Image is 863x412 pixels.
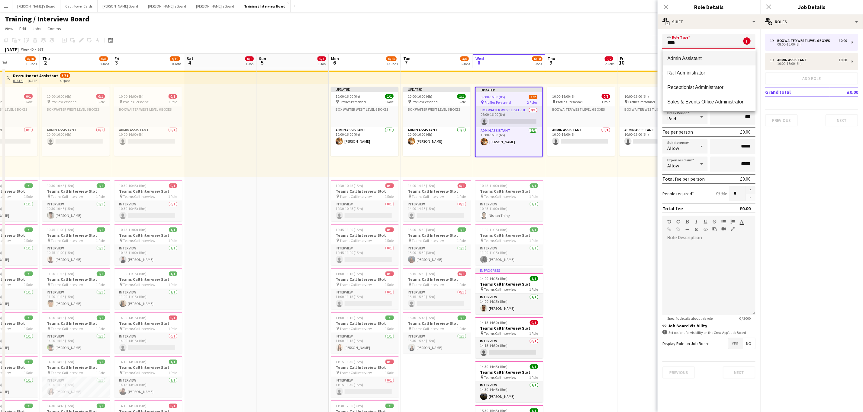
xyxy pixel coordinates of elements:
span: 1/1 [169,227,177,232]
h3: Teams Call Interview Slot [475,325,543,331]
span: 1/2 [529,95,537,99]
app-card-role: Interview1/114:00-14:15 (15m)[PERSON_NAME] [42,333,110,353]
span: Teams Call Interview [484,238,517,243]
app-job-card: Updated10:00-16:00 (6h)1/1 Profiles Personnel1 RoleBox Waiter WEST LEVEL 6 BOXESAdmin Assistant1/... [403,87,471,156]
span: 0/1 [458,183,466,188]
span: Profiles Personnel [556,100,583,104]
span: 14:15-14:30 (15m) [119,360,147,364]
span: Teams Call Interview [123,326,156,331]
span: 1 Role [169,282,177,287]
span: 1 Role [457,326,466,331]
app-card-role: Interview0/110:30-10:45 (15m) [114,201,182,221]
span: Teams Call Interview [123,370,156,375]
button: Paste as plain text [713,227,717,231]
app-card-role: Interview0/115:15-15:30 (15m) [403,289,471,309]
app-card-role: Interview0/114:00-14:15 (15m) [114,333,182,353]
div: 10:45-11:00 (15m)0/1Teams Call Interview Slot Teams Call Interview1 RoleInterview0/110:45-11:00 (... [331,224,399,265]
app-card-role: Admin Assistant1/110:00-16:00 (6h)[PERSON_NAME] [403,127,471,156]
app-card-role: Interview1/110:45-11:00 (15m)[PERSON_NAME] [114,245,182,265]
h3: Teams Call Interview Slot [114,365,182,370]
span: 11:00-11:15 (15m) [480,227,508,232]
span: 0/1 [602,94,610,99]
div: 10:30-10:45 (15m)0/1Teams Call Interview Slot Teams Call Interview1 RoleInterview0/110:30-10:45 (... [114,180,182,221]
app-job-card: 14:00-14:15 (15m)0/1Teams Call Interview Slot Teams Call Interview1 RoleInterview0/114:00-14:15 (... [114,312,182,353]
app-job-card: 11:00-11:15 (15m)1/1Teams Call Interview Slot Teams Call Interview1 RoleInterview1/111:00-11:15 (... [42,268,110,309]
span: 1/1 [97,315,105,320]
h3: Teams Call Interview Slot [42,321,110,326]
span: 1/1 [530,227,538,232]
span: 14:00-14:15 (15m) [47,315,75,320]
span: 0/1 [385,271,394,276]
app-card-role: Interview0/114:15-14:30 (15m) [475,338,543,358]
button: Redo [676,219,681,224]
button: [PERSON_NAME]'s Board [191,0,239,12]
span: 1 Role [168,100,177,104]
app-card-role: Interview1/111:00-11:15 (15m)[PERSON_NAME] [42,289,110,309]
app-card-role: Interview0/114:00-14:15 (15m) [403,201,471,221]
button: HTML Code [704,227,708,232]
h3: Teams Call Interview Slot [331,277,399,282]
button: Cauliflower Cards [60,0,98,12]
span: 14:00-14:15 (15m) [480,276,508,281]
button: Underline [704,219,708,224]
span: 1/1 [97,271,105,276]
button: Increase [746,186,755,194]
app-job-card: 15:30-15:45 (15m)1/1Teams Call Interview Slot Teams Call Interview1 RoleInterview1/115:30-15:45 (... [403,312,471,353]
app-card-role: Admin Assistant1/110:00-16:00 (6h)[PERSON_NAME] [476,127,542,157]
app-job-card: 10:30-10:45 (15m)1/1Teams Call Interview Slot Teams Call Interview1 RoleInterview1/110:30-10:45 (... [42,180,110,221]
app-job-card: 11:00-11:15 (15m)1/1Teams Call Interview Slot Teams Call Interview1 RoleInterview1/111:00-11:15 (... [114,268,182,309]
h3: Teams Call Interview Slot [114,233,182,238]
app-job-card: 15:15-15:30 (15m)0/1Teams Call Interview Slot Teams Call Interview1 RoleInterview0/115:15-15:30 (... [403,268,471,309]
app-card-role-placeholder: Box Waiter WEST LEVEL 6 BOXES [114,106,182,127]
span: 11:00-11:15 (15m) [47,271,75,276]
span: 1/1 [97,227,105,232]
span: 1 Role [24,100,33,104]
span: 0/1 [385,183,394,188]
span: 1/1 [24,227,33,232]
span: 10:00-16:00 (6h) [47,94,71,99]
span: Teams Call Interview [51,194,83,199]
span: 11:00-11:15 (15m) [336,271,363,276]
span: 1/1 [24,183,33,188]
span: Rail Administrator [668,70,751,76]
span: Teams Call Interview [123,194,156,199]
span: 10:00-16:00 (6h) [624,94,649,99]
span: 1 Role [96,100,105,104]
button: Text Color [740,219,744,224]
app-card-role: Interview1/115:00-15:30 (30m)[PERSON_NAME] [403,245,471,265]
app-card-role: Interview0/111:00-11:15 (15m) [331,289,399,309]
h3: Teams Call Interview Slot [475,281,543,287]
span: Teams Call Interview [123,238,156,243]
span: 1 Role [457,194,466,199]
span: 1 Role [385,194,394,199]
span: 1 Role [530,194,538,199]
h3: Teams Call Interview Slot [403,321,471,326]
app-card-role-placeholder: Box Waiter WEST LEVEL 6 BOXES [547,106,615,127]
span: 1 Role [169,238,177,243]
app-card-role: Admin Assistant0/110:00-16:00 (6h) [620,127,687,156]
div: 15:00-15:30 (30m)1/1Teams Call Interview Slot Teams Call Interview1 RoleInterview1/115:00-15:30 (... [403,224,471,265]
div: 10:00-16:00 (6h)0/1 Profiles Personnel1 RoleBox Waiter WEST LEVEL 6 BOXESAdmin Assistant0/110:00-... [547,87,615,156]
span: 1/1 [169,271,177,276]
app-card-role-placeholder: Box Waiter WEST LEVEL 6 BOXES [42,106,110,127]
span: 10:45-11:00 (15m) [480,183,508,188]
span: 08:00-16:00 (8h) [481,95,505,99]
app-job-card: 10:00-16:00 (6h)0/1 Profiles Personnel1 RoleBox Waiter WEST LEVEL 6 BOXESAdmin Assistant0/110:00-... [42,87,110,156]
button: Insert video [722,227,726,231]
app-job-card: 14:15-14:30 (15m)0/1Teams Call Interview Slot Teams Call Interview1 RoleInterview0/114:15-14:30 (... [475,317,543,358]
span: Teams Call Interview [51,326,83,331]
span: Profiles Personnel [340,100,366,104]
app-job-card: 10:30-10:45 (15m)0/1Teams Call Interview Slot Teams Call Interview1 RoleInterview0/110:30-10:45 (... [331,180,399,221]
span: View [5,26,13,31]
span: 10:30-10:45 (15m) [47,183,75,188]
span: 0/1 [385,227,394,232]
span: Teams Call Interview [484,287,517,292]
span: 1/1 [457,94,466,99]
span: 11:15-11:30 (15m) [336,360,363,364]
span: Teams Call Interview [412,326,444,331]
div: 11:00-11:15 (15m)0/1Teams Call Interview Slot Teams Call Interview1 RoleInterview0/111:00-11:15 (... [331,268,399,309]
div: 14:00-14:15 (15m)0/1Teams Call Interview Slot Teams Call Interview1 RoleInterview0/114:00-14:15 (... [403,180,471,221]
